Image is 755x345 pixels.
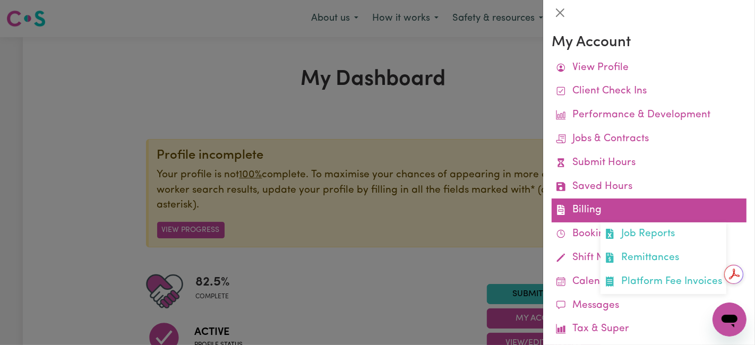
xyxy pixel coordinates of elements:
a: Submit Hours [552,151,747,175]
button: Close [552,4,569,21]
a: Tax & Super [552,317,747,341]
a: Jobs & Contracts [552,127,747,151]
a: View Profile [552,56,747,80]
a: Client Check Ins [552,80,747,103]
a: Calendar [552,270,747,294]
a: Shift Notes [552,246,747,270]
a: Remittances [600,246,726,270]
a: Job Reports [600,222,726,246]
a: Performance & Development [552,103,747,127]
a: Saved Hours [552,175,747,199]
a: Platform Fee Invoices [600,270,726,294]
h3: My Account [552,34,747,52]
a: Messages [552,294,747,318]
a: Bookings [552,222,747,246]
a: BillingJob ReportsRemittancesPlatform Fee Invoices [552,199,747,222]
iframe: Button to launch messaging window [713,303,747,337]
